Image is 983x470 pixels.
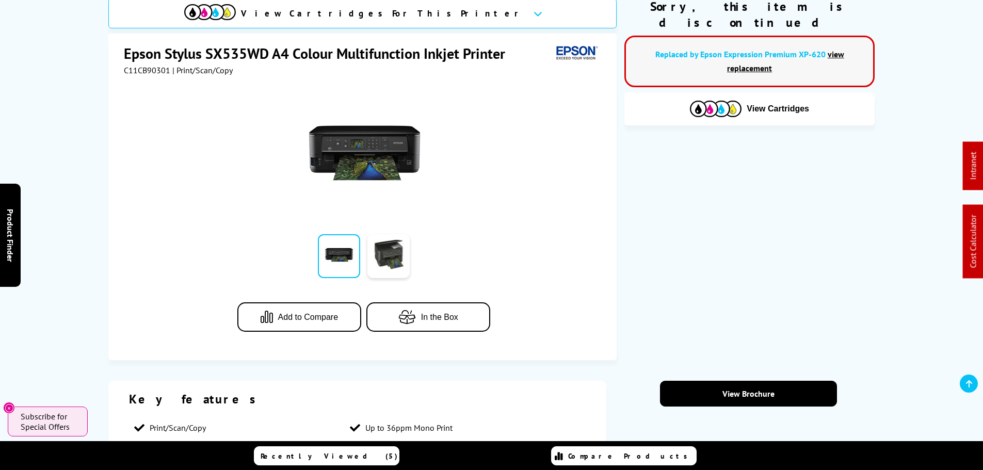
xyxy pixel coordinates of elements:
[632,100,867,117] button: View Cartridges
[3,402,15,414] button: Close
[551,446,697,465] a: Compare Products
[5,208,15,262] span: Product Finder
[660,381,837,407] a: View Brochure
[129,391,586,407] div: Key features
[278,313,339,322] span: Add to Compare
[747,104,809,114] span: View Cartridges
[184,4,236,20] img: View Cartridges
[124,44,515,63] h1: Epson Stylus SX535WD A4 Colour Multifunction Inkjet Printer
[172,65,233,75] span: | Print/Scan/Copy
[261,451,398,461] span: Recently Viewed (5)
[690,101,742,117] img: Cartridges
[241,8,525,19] span: View Cartridges For This Printer
[237,302,361,332] button: Add to Compare
[568,451,693,461] span: Compare Products
[21,411,77,432] span: Subscribe for Special Offers
[366,302,490,332] button: In the Box
[124,65,170,75] span: C11CB90301
[968,215,978,268] a: Cost Calculator
[727,49,844,73] a: view replacement
[254,446,399,465] a: Recently Viewed (5)
[655,49,826,59] a: Replaced by Epson Expression Premium XP-620
[421,313,458,322] span: In the Box
[150,423,206,433] span: Print/Scan/Copy
[307,96,421,209] img: Epson Stylus SX535WD
[968,152,978,180] a: Intranet
[552,44,600,63] img: Epson
[365,423,453,433] span: Up to 36ppm Mono Print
